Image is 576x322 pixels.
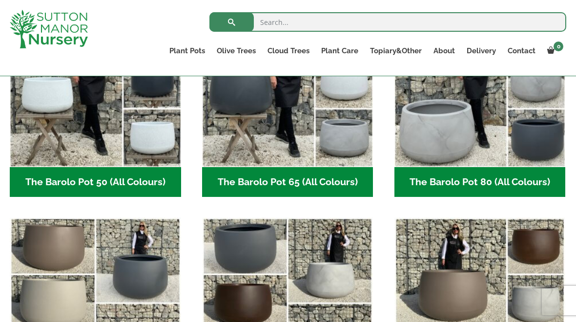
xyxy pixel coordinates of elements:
[262,44,315,58] a: Cloud Trees
[10,10,88,48] img: logo
[502,44,541,58] a: Contact
[541,44,566,58] a: 0
[364,44,428,58] a: Topiary&Other
[428,44,461,58] a: About
[209,12,566,32] input: Search...
[461,44,502,58] a: Delivery
[10,167,181,197] h2: The Barolo Pot 50 (All Colours)
[315,44,364,58] a: Plant Care
[394,167,566,197] h2: The Barolo Pot 80 (All Colours)
[202,167,373,197] h2: The Barolo Pot 65 (All Colours)
[211,44,262,58] a: Olive Trees
[554,42,563,51] span: 0
[164,44,211,58] a: Plant Pots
